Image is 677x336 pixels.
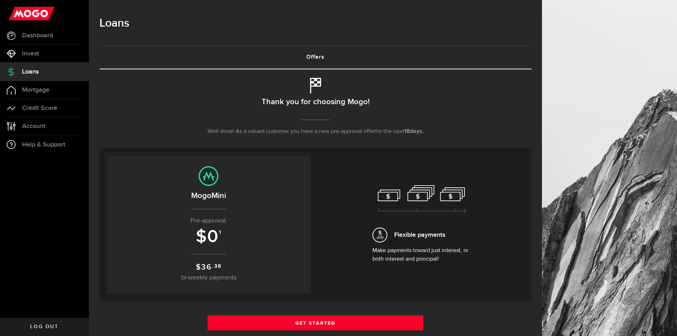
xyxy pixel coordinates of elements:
[22,69,39,75] span: Loans
[207,226,219,247] span: 0
[201,262,212,272] span: 36
[22,105,57,111] span: Credit Score
[410,129,424,134] span: days.
[404,129,410,134] span: 18
[208,129,375,134] span: Well done! As a valued customer you have a new pre-approval offer
[22,123,45,129] span: Account
[196,262,201,272] span: $
[100,14,531,33] h1: Loans
[100,45,531,69] ul: Tabs Navigation
[30,324,58,329] span: Log out
[375,129,404,134] span: for the next
[219,229,222,236] sup: 1
[647,306,677,336] iframe: LiveChat chat widget
[22,50,39,57] span: Invest
[181,274,236,281] span: bi-weekly payments
[114,216,303,226] p: Pre-approval:
[196,226,207,247] span: $
[372,246,472,263] p: Make payments toward just interest, or both interest and principal!
[114,190,303,202] h2: MogoMini
[262,95,370,110] h2: Thank you for choosing Mogo!
[22,87,49,93] span: Mortgage
[208,315,424,330] a: Get Started
[100,46,531,69] a: Offers
[22,142,65,148] span: Help & Support
[394,230,445,240] span: Flexible payments
[22,32,53,39] span: Dashboard
[212,262,221,270] sup: .38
